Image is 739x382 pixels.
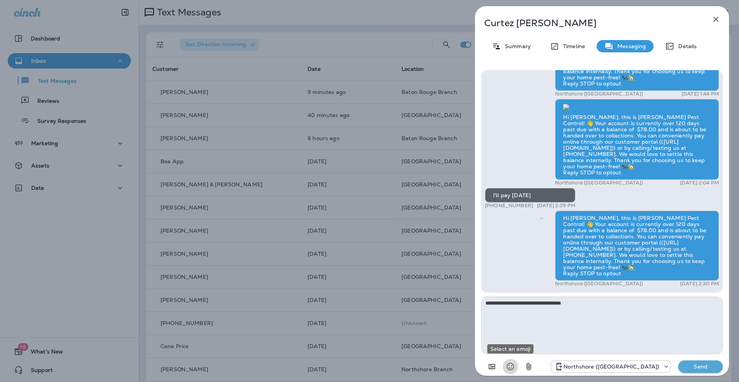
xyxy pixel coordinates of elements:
p: Summary [501,43,531,49]
img: twilio-download [563,104,569,110]
p: Northshore ([GEOGRAPHIC_DATA]) [555,91,643,97]
p: [DATE] 2:29 PM [537,203,575,209]
p: [DATE] 2:30 PM [680,281,719,287]
p: Send [684,363,717,370]
p: [DATE] 1:44 PM [682,91,719,97]
p: [DATE] 2:04 PM [680,180,719,186]
p: [PHONE_NUMBER] [485,203,533,209]
p: Timeline [559,43,585,49]
div: Select an emoji [487,344,533,354]
p: Curtez [PERSON_NAME] [484,18,694,28]
div: Hi [PERSON_NAME], this is [PERSON_NAME] Pest Control! 👋 Your account is currently over 120 days p... [555,211,719,281]
button: Select an emoji [503,359,518,374]
p: Northshore ([GEOGRAPHIC_DATA]) [563,364,659,370]
p: Details [674,43,697,49]
p: Messaging [614,43,646,49]
div: Hi [PERSON_NAME], this is [PERSON_NAME] Pest Control! 👋 Your account is currently over 120 days p... [555,99,719,180]
button: Send [678,360,723,373]
button: Add in a premade template [484,359,500,374]
p: Northshore ([GEOGRAPHIC_DATA]) [555,281,643,287]
span: Sent [540,214,543,221]
div: +1 (985) 603-7378 [551,362,670,371]
p: Northshore ([GEOGRAPHIC_DATA]) [555,180,643,186]
div: I'll pay [DATE] [485,188,575,203]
